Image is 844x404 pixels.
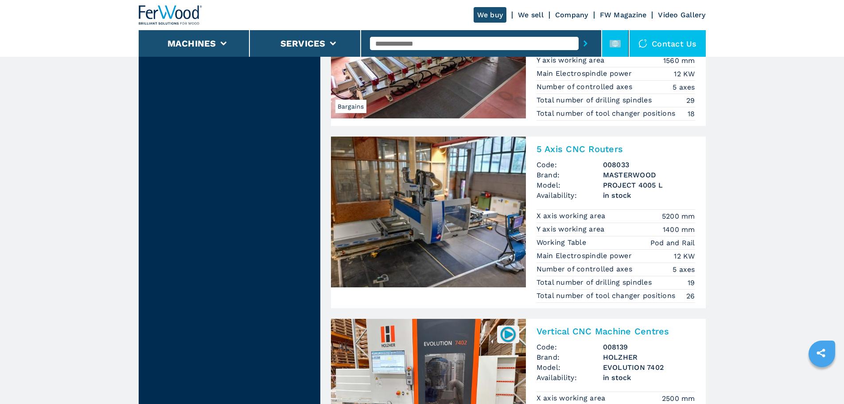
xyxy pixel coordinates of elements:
span: Brand: [537,170,603,180]
p: Working Table [537,238,589,247]
h3: EVOLUTION 7402 [603,362,695,373]
span: Bargains [335,100,366,113]
span: Code: [537,342,603,352]
em: Pod and Rail [650,238,695,248]
p: Number of controlled axes [537,82,635,92]
em: 19 [688,278,695,288]
em: 1400 mm [663,224,695,235]
img: Ferwood [139,5,202,25]
a: We sell [518,11,544,19]
img: 008139 [499,326,517,343]
p: Total number of drilling spindles [537,278,654,287]
em: 1560 mm [663,55,695,66]
a: FW Magazine [600,11,647,19]
img: 5 Axis CNC Routers MASTERWOOD PROJECT 4005 L [331,137,526,287]
em: 5200 mm [662,211,695,221]
span: Brand: [537,352,603,362]
p: Main Electrospindle power [537,69,634,78]
a: Company [555,11,588,19]
em: 29 [686,95,695,106]
em: 12 KW [674,69,695,79]
a: sharethis [810,342,832,364]
span: Model: [537,180,603,190]
a: We buy [474,7,507,23]
p: X axis working area [537,211,608,221]
p: X axis working area [537,393,608,403]
button: Services [280,38,326,49]
em: 5 axes [673,264,695,275]
span: Model: [537,362,603,373]
button: Machines [167,38,216,49]
h3: 008033 [603,160,695,170]
p: Total number of drilling spindles [537,95,654,105]
p: Y axis working area [537,55,607,65]
h2: 5 Axis CNC Routers [537,144,695,154]
em: 18 [688,109,695,119]
p: Y axis working area [537,224,607,234]
p: Main Electrospindle power [537,251,634,261]
em: 2500 mm [662,393,695,404]
h2: Vertical CNC Machine Centres [537,326,695,337]
span: in stock [603,373,695,383]
p: Total number of tool changer positions [537,291,678,301]
iframe: Chat [806,364,837,397]
span: Code: [537,160,603,170]
img: Contact us [638,39,647,48]
p: Total number of tool changer positions [537,109,678,118]
span: Availability: [537,190,603,200]
p: Number of controlled axes [537,264,635,274]
span: in stock [603,190,695,200]
h3: MASTERWOOD [603,170,695,180]
h3: 008139 [603,342,695,352]
em: 26 [686,291,695,301]
div: Contact us [630,30,706,57]
em: 5 axes [673,82,695,92]
em: 12 KW [674,251,695,261]
h3: PROJECT 4005 L [603,180,695,190]
a: 5 Axis CNC Routers MASTERWOOD PROJECT 4005 L5 Axis CNC RoutersCode:008033Brand:MASTERWOODModel:PR... [331,137,706,308]
span: Availability: [537,373,603,383]
h3: HOLZHER [603,352,695,362]
button: submit-button [579,33,592,54]
a: Video Gallery [658,11,705,19]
